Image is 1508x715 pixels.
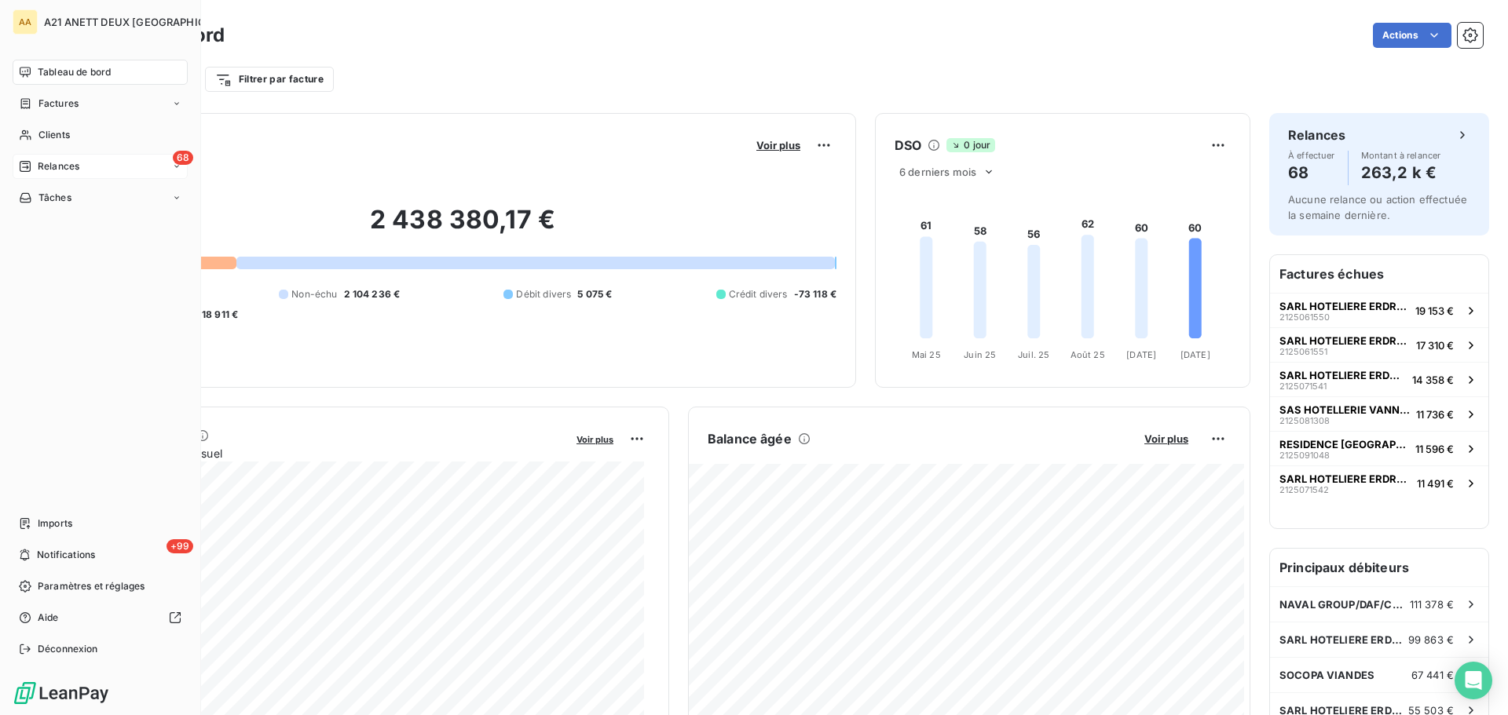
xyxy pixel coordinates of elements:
h6: Balance âgée [708,429,792,448]
span: SARL HOTELIERE ERDRE ACTIVITE [1279,472,1411,485]
button: RESIDENCE [GEOGRAPHIC_DATA] EHPAD212509104811 596 € [1270,431,1488,465]
span: Relances [38,159,79,173]
span: Chiffre d'affaires mensuel [89,445,565,461]
span: 2125061551 [1279,347,1327,356]
h4: 263,2 k € [1361,160,1441,185]
span: Non-échu [291,287,337,301]
span: À effectuer [1288,151,1335,160]
span: 2125061550 [1279,312,1330,322]
span: Crédit divers [729,287,788,301]
tspan: [DATE] [1126,349,1156,360]
span: 99 863 € [1408,633,1454,646]
button: Voir plus [572,432,618,446]
span: A21 ANETT DEUX [GEOGRAPHIC_DATA] [44,16,240,28]
tspan: Mai 25 [912,349,941,360]
span: 68 [173,151,193,165]
h6: Principaux débiteurs [1270,549,1488,586]
span: Tableau de bord [38,65,111,79]
button: Filtrer par facture [205,67,334,92]
h4: 68 [1288,160,1335,185]
span: 2 104 236 € [344,287,401,301]
span: Factures [38,97,79,111]
span: 2125071542 [1279,485,1329,494]
button: SARL HOTELIERE ERDRE ACTIVITE212506155117 310 € [1270,327,1488,362]
span: Clients [38,128,70,142]
span: Imports [38,516,72,531]
span: SARL HOTELIERE ERDRE ACTIVE [1279,300,1409,312]
a: Aide [13,605,188,630]
button: SARL HOTELIERE ERDRE ACTIVE212507154114 358 € [1270,362,1488,396]
span: RESIDENCE [GEOGRAPHIC_DATA] EHPAD [1279,438,1409,451]
span: +99 [167,539,193,553]
img: Logo LeanPay [13,680,110,706]
button: Actions [1373,23,1451,48]
span: Notifications [37,548,95,562]
span: SARL HOTELIERE ERDRE ACTIVE [1279,633,1408,646]
span: 17 310 € [1416,339,1454,352]
button: SAS HOTELLERIE VANNES LE PORT212508130811 736 € [1270,396,1488,431]
span: 67 441 € [1411,669,1454,681]
span: 11 736 € [1416,408,1454,421]
span: 2125091048 [1279,451,1330,460]
span: SARL HOTELIERE ERDRE ACTIVE [1279,369,1406,381]
button: SARL HOTELIERE ERDRE ACTIVITE212507154211 491 € [1270,465,1488,500]
span: 0 jour [946,138,995,152]
span: Débit divers [516,287,571,301]
span: 5 075 € [577,287,612,301]
span: Paramètres et réglages [38,579,145,593]
span: -73 118 € [794,287,836,301]
span: Voir plus [756,139,800,151]
h6: DSO [895,136,921,155]
tspan: [DATE] [1180,349,1210,360]
span: 2125081308 [1279,416,1330,425]
span: 6 derniers mois [899,166,976,178]
tspan: Juin 25 [964,349,996,360]
span: Aucune relance ou action effectuée la semaine dernière. [1288,193,1467,221]
div: Open Intercom Messenger [1455,662,1492,699]
button: Voir plus [1140,432,1193,446]
h6: Factures échues [1270,255,1488,293]
span: NAVAL GROUP/DAF/CSPC [1279,598,1410,611]
tspan: Août 25 [1071,349,1105,360]
span: Voir plus [576,434,613,445]
h6: Relances [1288,126,1345,144]
button: SARL HOTELIERE ERDRE ACTIVE212506155019 153 € [1270,293,1488,327]
span: 2125071541 [1279,381,1327,391]
span: SOCOPA VIANDES [1279,669,1374,681]
span: 19 153 € [1415,305,1454,317]
span: 14 358 € [1412,374,1454,386]
span: Voir plus [1144,432,1188,445]
span: Tâches [38,191,71,205]
span: SAS HOTELLERIE VANNES LE PORT [1279,403,1410,416]
span: 11 596 € [1415,443,1454,455]
tspan: Juil. 25 [1018,349,1049,360]
h2: 2 438 380,17 € [89,204,836,251]
span: 111 378 € [1410,598,1454,611]
span: SARL HOTELIERE ERDRE ACTIVITE [1279,334,1410,347]
span: Aide [38,611,59,625]
div: AA [13,9,38,35]
span: Déconnexion [38,642,98,656]
span: 11 491 € [1417,477,1454,490]
button: Voir plus [752,138,805,152]
span: Montant à relancer [1361,151,1441,160]
span: -18 911 € [197,308,238,322]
